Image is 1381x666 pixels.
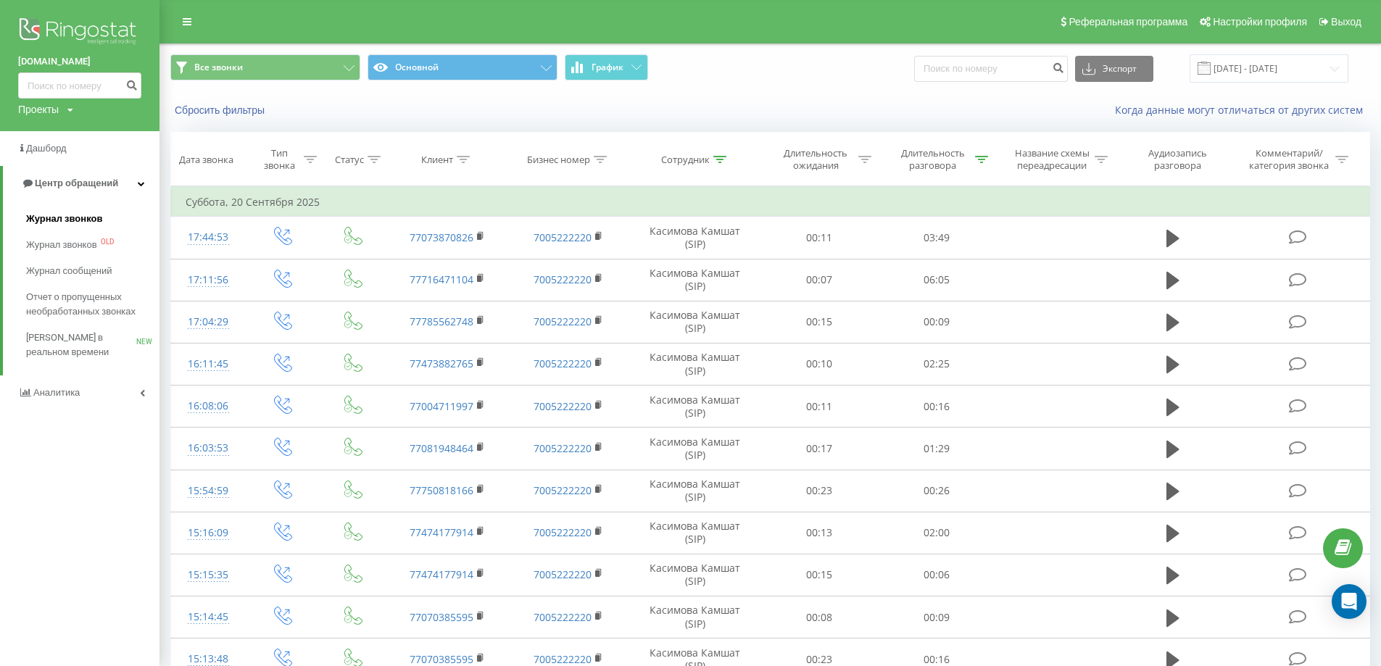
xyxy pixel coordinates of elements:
td: 00:15 [760,554,877,596]
a: 77473882765 [410,357,473,370]
span: Центр обращений [35,178,118,188]
td: 00:26 [878,470,995,512]
div: Дата звонка [179,154,233,166]
span: Журнал звонков [26,212,102,226]
span: Выход [1331,16,1361,28]
td: Касимова Камшат (SIP) [629,301,760,343]
div: 16:03:53 [186,434,231,462]
a: Журнал звонковOLD [26,232,159,258]
div: 17:44:53 [186,223,231,251]
span: [PERSON_NAME] в реальном времени [26,330,136,359]
td: Касимова Камшат (SIP) [629,428,760,470]
a: 7005222220 [534,525,592,539]
span: Аналитика [33,387,80,398]
td: 03:49 [878,217,995,259]
a: 7005222220 [534,315,592,328]
a: 77785562748 [410,315,473,328]
td: 00:10 [760,343,877,385]
button: Сбросить фильтры [170,104,272,117]
a: Журнал звонков [26,206,159,232]
div: 15:16:09 [186,519,231,547]
td: 00:11 [760,217,877,259]
td: Касимова Камшат (SIP) [629,596,760,638]
td: 06:05 [878,259,995,301]
a: 77070385595 [410,610,473,624]
a: 7005222220 [534,567,592,581]
div: Комментарий/категория звонка [1247,147,1332,172]
td: 00:07 [760,259,877,301]
a: [PERSON_NAME] в реальном времениNEW [26,325,159,365]
td: 00:16 [878,386,995,428]
input: Поиск по номеру [914,56,1068,82]
div: Бизнес номер [527,154,590,166]
td: 00:08 [760,596,877,638]
a: 7005222220 [534,483,592,497]
a: 7005222220 [534,399,592,413]
a: 77750818166 [410,483,473,497]
div: Длительность ожидания [777,147,855,172]
span: Журнал сообщений [26,264,112,278]
td: 00:17 [760,428,877,470]
td: 00:23 [760,470,877,512]
a: 7005222220 [534,441,592,455]
a: 77474177914 [410,567,473,581]
a: 7005222220 [534,652,592,666]
td: Касимова Камшат (SIP) [629,343,760,385]
div: Клиент [421,154,453,166]
button: Все звонки [170,54,360,80]
a: Журнал сообщений [26,258,159,284]
div: 17:11:56 [186,266,231,294]
td: Касимова Камшат (SIP) [629,554,760,596]
span: Отчет о пропущенных необработанных звонках [26,290,152,319]
td: 01:29 [878,428,995,470]
a: 7005222220 [534,230,592,244]
span: Все звонки [194,62,243,73]
a: 7005222220 [534,610,592,624]
div: 16:11:45 [186,350,231,378]
img: Ringostat logo [18,14,141,51]
div: Open Intercom Messenger [1332,584,1367,619]
a: 77073870826 [410,230,473,244]
div: 15:15:35 [186,561,231,589]
td: Суббота, 20 Сентября 2025 [171,188,1370,217]
a: 77474177914 [410,525,473,539]
button: График [565,54,648,80]
div: Название схемы переадресации [1013,147,1091,172]
td: 00:13 [760,512,877,554]
span: Журнал звонков [26,238,97,252]
button: Основной [368,54,557,80]
td: 02:00 [878,512,995,554]
div: 15:14:45 [186,603,231,631]
div: Тип звонка [259,147,300,172]
a: 77716471104 [410,272,473,286]
a: 7005222220 [534,272,592,286]
td: 02:25 [878,343,995,385]
a: Центр обращений [3,166,159,201]
div: 15:54:59 [186,477,231,505]
span: Дашборд [26,143,67,154]
a: 7005222220 [534,357,592,370]
td: 00:09 [878,301,995,343]
td: Касимова Камшат (SIP) [629,386,760,428]
a: [DOMAIN_NAME] [18,54,141,69]
td: 00:09 [878,596,995,638]
div: Проекты [18,102,59,117]
div: Сотрудник [661,154,710,166]
a: 77081948464 [410,441,473,455]
td: Касимова Камшат (SIP) [629,470,760,512]
span: График [592,62,623,72]
td: Касимова Камшат (SIP) [629,259,760,301]
a: Отчет о пропущенных необработанных звонках [26,284,159,325]
div: Статус [335,154,364,166]
a: 77004711997 [410,399,473,413]
span: Настройки профиля [1213,16,1307,28]
button: Экспорт [1075,56,1153,82]
input: Поиск по номеру [18,72,141,99]
td: Касимова Камшат (SIP) [629,512,760,554]
td: 00:15 [760,301,877,343]
div: 16:08:06 [186,392,231,420]
a: Когда данные могут отличаться от других систем [1115,103,1370,117]
td: 00:06 [878,554,995,596]
div: Длительность разговора [894,147,971,172]
div: 17:04:29 [186,308,231,336]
